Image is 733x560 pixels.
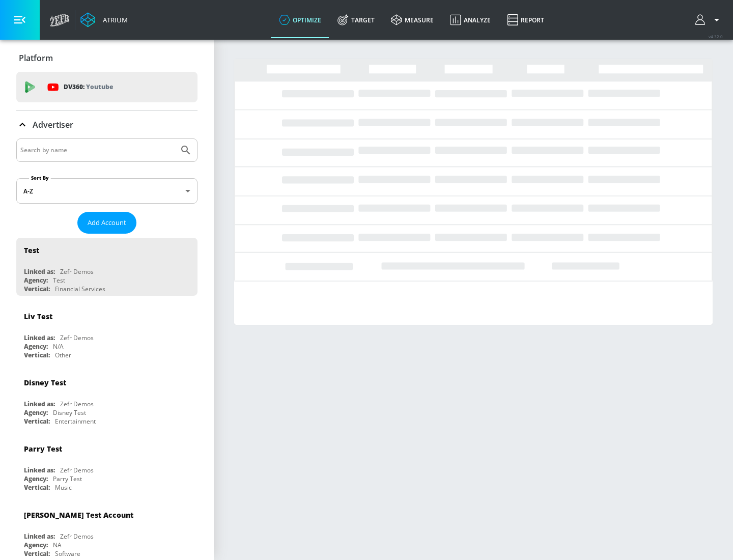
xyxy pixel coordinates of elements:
[16,436,198,494] div: Parry TestLinked as:Zefr DemosAgency:Parry TestVertical:Music
[24,510,133,520] div: [PERSON_NAME] Test Account
[16,304,198,362] div: Liv TestLinked as:Zefr DemosAgency:N/AVertical:Other
[24,267,55,276] div: Linked as:
[55,483,72,492] div: Music
[24,466,55,474] div: Linked as:
[709,34,723,39] span: v 4.32.0
[24,474,48,483] div: Agency:
[55,417,96,426] div: Entertainment
[19,52,53,64] p: Platform
[53,276,65,285] div: Test
[53,342,64,351] div: N/A
[24,549,50,558] div: Vertical:
[442,2,499,38] a: Analyze
[55,549,80,558] div: Software
[33,119,73,130] p: Advertiser
[60,333,94,342] div: Zefr Demos
[16,178,198,204] div: A-Z
[53,541,62,549] div: NA
[383,2,442,38] a: measure
[24,245,39,255] div: Test
[271,2,329,38] a: optimize
[86,81,113,92] p: Youtube
[24,351,50,359] div: Vertical:
[53,474,82,483] div: Parry Test
[16,72,198,102] div: DV360: Youtube
[20,144,175,157] input: Search by name
[24,400,55,408] div: Linked as:
[24,333,55,342] div: Linked as:
[53,408,86,417] div: Disney Test
[24,285,50,293] div: Vertical:
[60,400,94,408] div: Zefr Demos
[55,351,71,359] div: Other
[60,466,94,474] div: Zefr Demos
[29,175,51,181] label: Sort By
[16,238,198,296] div: TestLinked as:Zefr DemosAgency:TestVertical:Financial Services
[24,342,48,351] div: Agency:
[99,15,128,24] div: Atrium
[499,2,552,38] a: Report
[55,285,105,293] div: Financial Services
[88,217,126,229] span: Add Account
[16,110,198,139] div: Advertiser
[16,44,198,72] div: Platform
[24,532,55,541] div: Linked as:
[329,2,383,38] a: Target
[24,408,48,417] div: Agency:
[80,12,128,27] a: Atrium
[24,541,48,549] div: Agency:
[24,312,52,321] div: Liv Test
[77,212,136,234] button: Add Account
[16,370,198,428] div: Disney TestLinked as:Zefr DemosAgency:Disney TestVertical:Entertainment
[24,417,50,426] div: Vertical:
[24,444,62,454] div: Parry Test
[24,378,66,387] div: Disney Test
[64,81,113,93] p: DV360:
[24,483,50,492] div: Vertical:
[60,267,94,276] div: Zefr Demos
[60,532,94,541] div: Zefr Demos
[24,276,48,285] div: Agency:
